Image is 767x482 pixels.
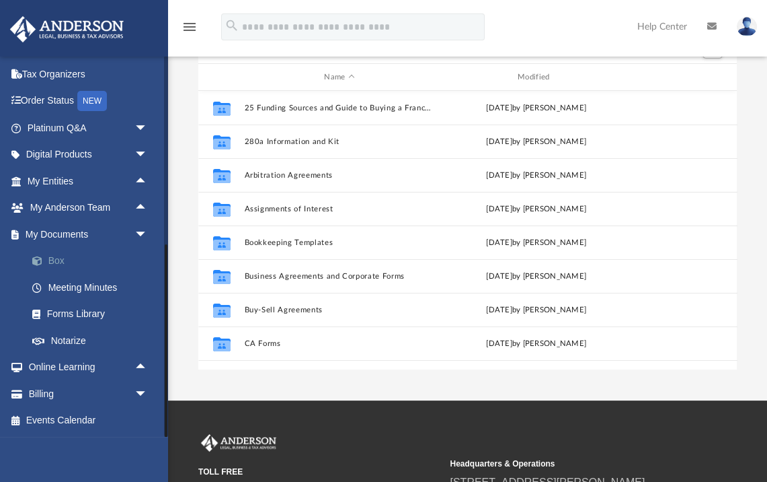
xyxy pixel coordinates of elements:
[19,327,168,354] a: Notarize
[9,407,168,434] a: Events Calendar
[19,301,161,328] a: Forms Library
[244,339,435,348] button: CA Forms
[440,136,631,148] div: [DATE] by [PERSON_NAME]
[19,248,168,275] a: Box
[134,168,161,195] span: arrow_drop_up
[244,272,435,281] button: Business Agreements and Corporate Forms
[9,221,168,248] a: My Documentsarrow_drop_down
[9,354,161,381] a: Online Learningarrow_drop_up
[181,26,198,35] a: menu
[440,102,631,114] div: [DATE] by [PERSON_NAME]
[244,171,435,180] button: Arbitration Agreements
[134,114,161,142] span: arrow_drop_down
[77,91,107,111] div: NEW
[225,18,239,33] i: search
[181,19,198,35] i: menu
[737,17,757,36] img: User Pic
[204,71,237,83] div: id
[9,114,168,141] a: Platinum Q&Aarrow_drop_down
[244,306,435,314] button: Buy-Sell Agreements
[134,195,161,222] span: arrow_drop_up
[244,104,435,112] button: 25 Funding Sources and Guide to Buying a Franchise
[244,137,435,146] button: 280a Information and Kit
[134,380,161,408] span: arrow_drop_down
[9,88,168,115] a: Order StatusNEW
[9,380,168,407] a: Billingarrow_drop_down
[440,237,631,249] div: [DATE] by [PERSON_NAME]
[440,170,631,182] div: [DATE] by [PERSON_NAME]
[637,71,731,83] div: id
[440,271,631,283] div: [DATE] by [PERSON_NAME]
[440,203,631,215] div: [DATE] by [PERSON_NAME]
[244,238,435,247] button: Bookkeeping Templates
[134,141,161,169] span: arrow_drop_down
[134,221,161,248] span: arrow_drop_down
[6,16,128,42] img: Anderson Advisors Platinum Portal
[134,354,161,382] span: arrow_drop_up
[9,61,168,88] a: Tax Organizers
[244,205,435,213] button: Assignments of Interest
[440,338,631,350] div: [DATE] by [PERSON_NAME]
[198,434,279,452] img: Anderson Advisors Platinum Portal
[243,71,434,83] div: Name
[9,168,168,195] a: My Entitiesarrow_drop_up
[19,274,168,301] a: Meeting Minutes
[440,304,631,316] div: [DATE] by [PERSON_NAME]
[198,91,737,370] div: grid
[198,466,440,478] small: TOLL FREE
[440,71,631,83] div: Modified
[9,195,161,221] a: My Anderson Teamarrow_drop_up
[450,458,692,470] small: Headquarters & Operations
[9,141,168,168] a: Digital Productsarrow_drop_down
